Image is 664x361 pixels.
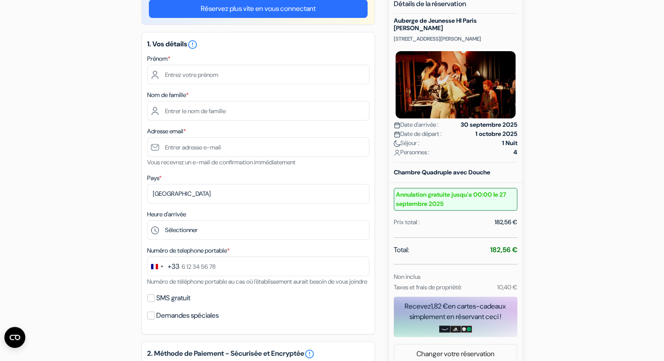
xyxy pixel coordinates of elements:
[461,120,517,129] strong: 30 septembre 2025
[147,65,369,84] input: Entrez votre prénom
[394,283,462,291] small: Taxes et frais de propriété:
[450,326,461,333] img: adidas-card.png
[156,292,190,304] label: SMS gratuit
[394,139,420,148] span: Séjour :
[147,127,186,136] label: Adresse email
[147,349,369,359] h5: 2. Méthode de Paiement - Sécurisée et Encryptée
[394,122,400,128] img: calendar.svg
[147,39,369,50] h5: 1. Vos détails
[490,245,517,254] strong: 182,56 €
[168,261,179,272] div: +33
[513,148,517,157] strong: 4
[147,90,189,100] label: Nom de famille
[475,129,517,139] strong: 1 octobre 2025
[502,139,517,148] strong: 1 Nuit
[304,349,315,359] a: error_outline
[495,218,517,227] div: 182,56 €
[147,174,162,183] label: Pays
[394,131,400,138] img: calendar.svg
[394,17,517,32] h5: Auberge de Jeunesse HI Paris [PERSON_NAME]
[394,245,409,255] span: Total:
[394,140,400,147] img: moon.svg
[461,326,472,333] img: uber-uber-eats-card.png
[147,158,296,166] small: Vous recevrez un e-mail de confirmation immédiatement
[4,327,25,348] button: Ouvrir le widget CMP
[394,120,439,129] span: Date d'arrivée :
[147,101,369,121] input: Entrer le nom de famille
[394,168,490,176] b: Chambre Quadruple avec Douche
[147,210,186,219] label: Heure d'arrivée
[497,283,517,291] small: 10,40 €
[394,273,420,281] small: Non inclus
[147,54,170,63] label: Prénom
[394,188,517,211] small: Annulation gratuite jusqu'a 00:00 le 27 septembre 2025
[439,326,450,333] img: amazon-card-no-text.png
[187,39,198,49] a: error_outline
[394,149,400,156] img: user_icon.svg
[147,278,367,285] small: Numéro de téléphone portable au cas où l'établissement aurait besoin de vous joindre
[187,39,198,50] i: error_outline
[394,148,430,157] span: Personnes :
[147,257,369,276] input: 6 12 34 56 78
[156,309,219,322] label: Demandes spéciales
[394,35,517,42] p: [STREET_ADDRESS][PERSON_NAME]
[147,137,369,157] input: Entrer adresse e-mail
[394,218,420,227] div: Prix total :
[431,302,448,311] span: 1,82 €
[147,246,230,255] label: Numéro de telephone portable
[394,301,517,322] div: Recevez en cartes-cadeaux simplement en réservant ceci !
[148,257,179,276] button: Change country, selected France (+33)
[394,129,442,139] span: Date de départ :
